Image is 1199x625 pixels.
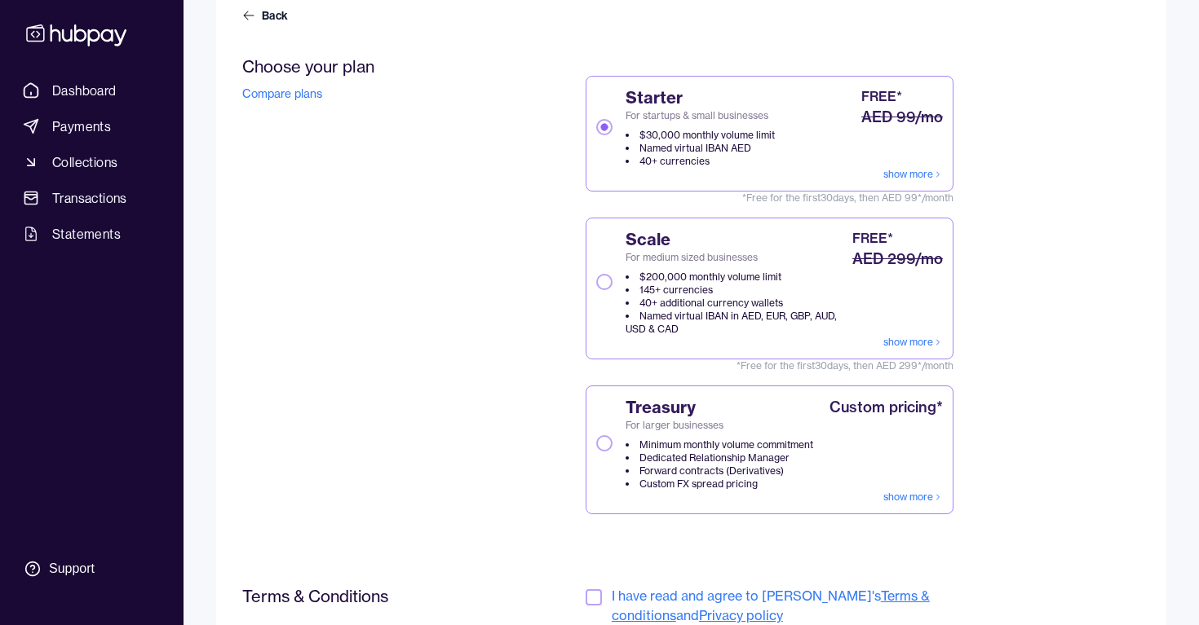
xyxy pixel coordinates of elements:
[16,552,167,586] a: Support
[626,109,775,122] span: For startups & small businesses
[596,274,613,290] button: ScaleFor medium sized businesses$200,000 monthly volume limit145+ currencies40+ additional curren...
[586,359,953,372] span: *Free for the first 30 days, then AED 299*/month
[16,76,167,105] a: Dashboard
[52,188,127,208] span: Transactions
[861,86,902,106] div: FREE*
[242,86,322,101] a: Compare plans
[852,228,893,248] div: FREE*
[852,248,943,271] div: AED 299/mo
[626,419,813,432] span: For larger businesses
[49,560,95,578] div: Support
[699,607,783,623] a: Privacy policy
[16,183,167,213] a: Transactions
[626,251,849,264] span: For medium sized businesses
[861,106,943,129] div: AED 99/mo
[626,464,813,478] li: Forward contracts (Derivatives)
[52,117,111,136] span: Payments
[596,119,613,135] button: StarterFor startups & small businesses$30,000 monthly volume limitNamed virtual IBAN AED40+ curre...
[883,168,943,181] a: show more
[16,219,167,249] a: Statements
[596,435,613,451] button: TreasuryFor larger businessesMinimum monthly volume commitmentDedicated Relationship ManagerForwa...
[16,112,167,141] a: Payments
[52,224,121,244] span: Statements
[626,451,813,464] li: Dedicated Relationship Manager
[242,56,488,77] h2: Choose your plan
[626,310,849,336] li: Named virtual IBAN in AED, EUR, GBP, AUD, USD & CAD
[883,336,943,349] a: show more
[883,491,943,504] a: show more
[626,271,849,284] li: $200,000 monthly volume limit
[242,586,488,606] h2: Terms & Conditions
[626,478,813,491] li: Custom FX spread pricing
[626,396,813,419] span: Treasury
[626,228,849,251] span: Scale
[626,129,775,142] li: $30,000 monthly volume limit
[626,86,775,109] span: Starter
[52,152,117,172] span: Collections
[626,155,775,168] li: 40+ currencies
[52,81,117,100] span: Dashboard
[626,297,849,310] li: 40+ additional currency wallets
[626,142,775,155] li: Named virtual IBAN AED
[830,396,943,419] div: Custom pricing*
[16,147,167,177] a: Collections
[612,586,973,625] span: I have read and agree to [PERSON_NAME]'s and
[626,438,813,451] li: Minimum monthly volume commitment
[242,7,291,24] a: Back
[586,191,953,205] span: *Free for the first 30 days, then AED 99*/month
[626,284,849,297] li: 145+ currencies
